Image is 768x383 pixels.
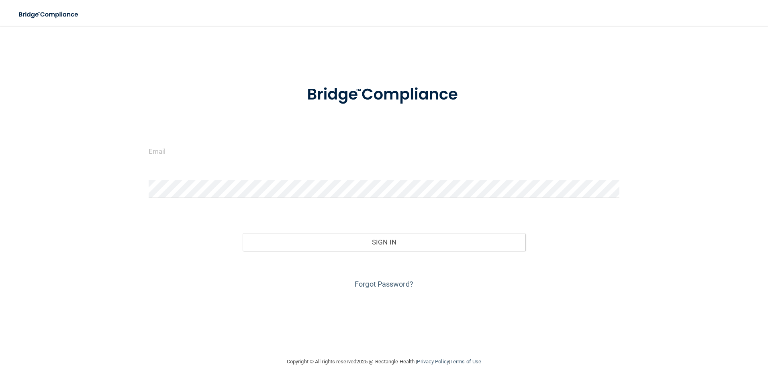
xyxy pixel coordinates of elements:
[290,74,478,116] img: bridge_compliance_login_screen.278c3ca4.svg
[237,349,531,375] div: Copyright © All rights reserved 2025 @ Rectangle Health | |
[450,359,481,365] a: Terms of Use
[355,280,413,288] a: Forgot Password?
[417,359,449,365] a: Privacy Policy
[149,142,620,160] input: Email
[243,233,525,251] button: Sign In
[12,6,86,23] img: bridge_compliance_login_screen.278c3ca4.svg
